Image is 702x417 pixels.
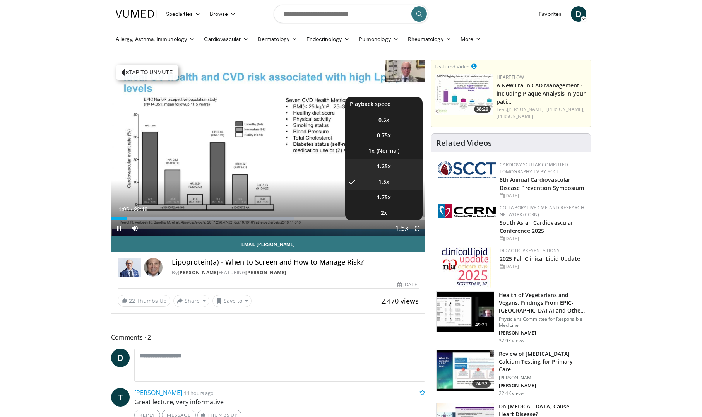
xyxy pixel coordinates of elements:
[436,291,586,344] a: 49:21 Health of Vegetarians and Vegans: Findings From EPIC-[GEOGRAPHIC_DATA] and Othe… Physicians...
[253,31,302,47] a: Dermatology
[499,375,586,381] p: [PERSON_NAME]
[199,31,253,47] a: Cardiovascular
[435,74,493,115] a: 38:20
[500,255,580,262] a: 2025 Fall Clinical Lipid Update
[245,269,286,276] a: [PERSON_NAME]
[442,247,491,288] img: d65bce67-f81a-47c5-b47d-7b8806b59ca8.jpg.150x105_q85_autocrop_double_scale_upscale_version-0.2.jpg
[111,236,425,252] a: Email [PERSON_NAME]
[118,295,170,307] a: 22 Thumbs Up
[497,113,533,120] a: [PERSON_NAME]
[381,209,387,217] span: 2x
[472,380,491,388] span: 24:32
[437,292,494,332] img: 606f2b51-b844-428b-aa21-8c0c72d5a896.150x105_q85_crop-smart_upscale.jpg
[546,106,584,113] a: [PERSON_NAME],
[497,82,586,105] a: A New Era in CAD Management - including Plaque Analysis in your pati…
[118,258,141,277] img: Dr. Robert S. Rosenson
[274,5,428,23] input: Search topics, interventions
[378,178,389,186] span: 1.5x
[144,258,163,277] img: Avatar
[435,74,493,115] img: 738d0e2d-290f-4d89-8861-908fb8b721dc.150x105_q85_crop-smart_upscale.jpg
[409,220,425,236] button: Fullscreen
[378,116,389,124] span: 0.5x
[205,6,241,22] a: Browse
[472,321,491,329] span: 49:21
[499,291,586,314] h3: Health of Vegetarians and Vegans: Findings From EPIC-[GEOGRAPHIC_DATA] and Othe…
[437,350,494,391] img: f4af32e0-a3f3-4dd9-8ed6-e543ca885e6d.150x105_q85_crop-smart_upscale.jpg
[500,219,574,234] a: South Asian Cardiovascular Conference 2025
[377,132,391,139] span: 0.75x
[116,10,157,18] img: VuMedi Logo
[131,206,132,212] span: /
[212,295,252,307] button: Save to
[354,31,403,47] a: Pulmonology
[111,388,130,407] a: T
[118,206,129,212] span: 1:05
[381,296,419,306] span: 2,470 views
[172,269,419,276] div: By FEATURING
[172,258,419,267] h4: Lipoprotein(a) - When to Screen and How to Manage Risk?
[474,106,491,113] span: 38:20
[173,295,209,307] button: Share
[500,247,584,254] div: Didactic Presentations
[403,31,456,47] a: Rheumatology
[377,162,391,170] span: 1.25x
[397,281,418,288] div: [DATE]
[111,60,425,236] video-js: Video Player
[436,350,586,396] a: 24:32 Review of [MEDICAL_DATA] Calcium Testing for Primary Care [PERSON_NAME] [PERSON_NAME] 22.4K...
[499,338,524,344] p: 32.9K views
[500,161,568,175] a: Cardiovascular Computed Tomography TV by SCCT
[500,263,584,270] div: [DATE]
[499,390,524,396] p: 22.4K views
[134,397,425,407] p: Great lecture, very informative
[499,383,586,389] p: [PERSON_NAME]
[499,330,586,336] p: [PERSON_NAME]
[435,63,470,70] small: Featured Video
[116,65,178,80] button: Tap to unmute
[497,74,524,80] a: Heartflow
[368,147,375,155] span: 1x
[161,6,205,22] a: Specialties
[500,192,584,199] div: [DATE]
[438,161,496,178] img: 51a70120-4f25-49cc-93a4-67582377e75f.png.150x105_q85_autocrop_double_scale_upscale_version-0.2.png
[111,220,127,236] button: Pause
[571,6,586,22] a: D
[497,106,587,120] div: Feat.
[111,349,130,367] a: D
[500,176,584,191] a: 8th Annual Cardiovascular Disease Prevention Symposium
[111,31,199,47] a: Allergy, Asthma, Immunology
[500,204,584,218] a: Collaborative CME and Research Network (CCRN)
[456,31,486,47] a: More
[438,204,496,218] img: a04ee3ba-8487-4636-b0fb-5e8d268f3737.png.150x105_q85_autocrop_double_scale_upscale_version-0.2.png
[507,106,545,113] a: [PERSON_NAME],
[134,388,182,397] a: [PERSON_NAME]
[302,31,354,47] a: Endocrinology
[534,6,566,22] a: Favorites
[377,193,391,201] span: 1.75x
[184,390,214,396] small: 14 hours ago
[111,332,425,342] span: Comments 2
[129,297,135,304] span: 22
[499,316,586,328] p: Physicians Committee for Responsible Medicine
[436,138,492,148] h4: Related Videos
[127,220,142,236] button: Mute
[134,206,147,212] span: 22:48
[500,235,584,242] div: [DATE]
[499,350,586,373] h3: Review of [MEDICAL_DATA] Calcium Testing for Primary Care
[394,220,409,236] button: Playback Rate
[111,217,425,220] div: Progress Bar
[178,269,219,276] a: [PERSON_NAME]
